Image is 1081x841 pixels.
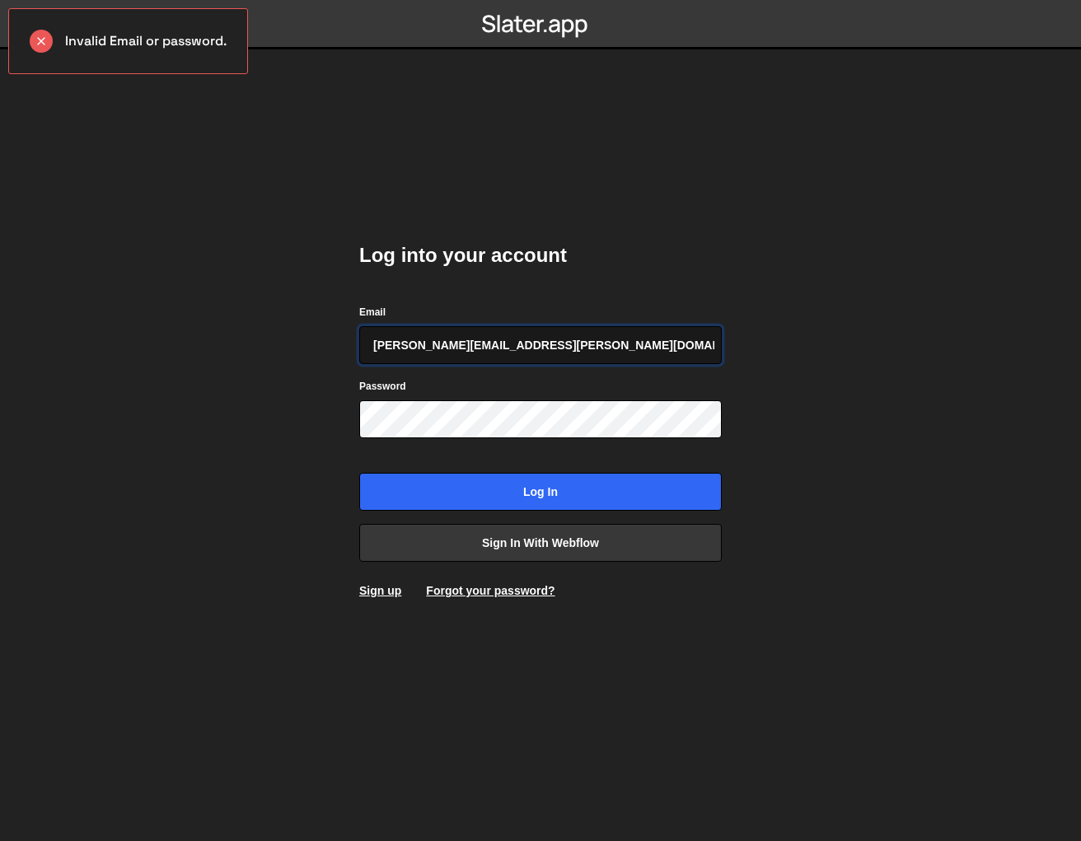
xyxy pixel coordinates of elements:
[359,304,386,320] label: Email
[359,242,722,269] h2: Log into your account
[359,524,722,562] a: Sign in with Webflow
[426,584,555,597] a: Forgot your password?
[8,8,248,74] div: Invalid Email or password.
[359,473,722,511] input: Log in
[359,584,401,597] a: Sign up
[359,378,406,395] label: Password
